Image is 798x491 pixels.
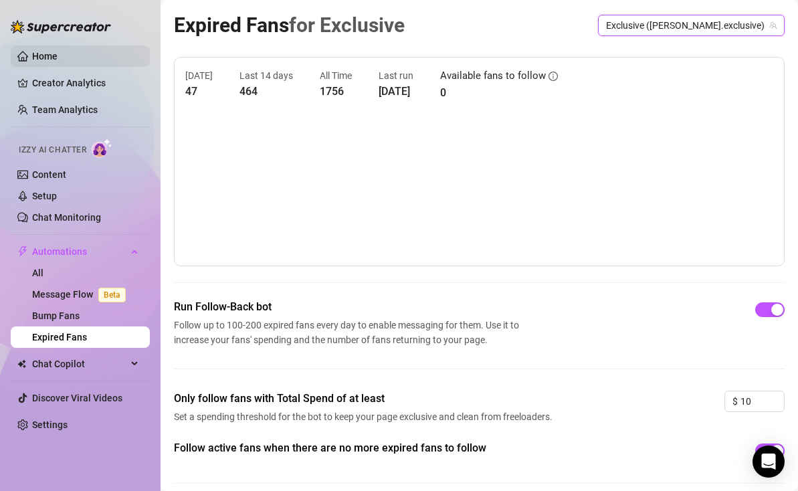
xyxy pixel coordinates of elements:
[174,440,557,456] span: Follow active fans when there are no more expired fans to follow
[32,241,127,262] span: Automations
[92,138,112,158] img: AI Chatter
[185,68,213,83] article: [DATE]
[320,68,352,83] article: All Time
[185,83,213,100] article: 47
[32,289,131,300] a: Message FlowBeta
[174,391,557,407] span: Only follow fans with Total Spend of at least
[174,9,405,41] article: Expired Fans
[769,21,777,29] span: team
[32,191,57,201] a: Setup
[174,409,557,424] span: Set a spending threshold for the bot to keep your page exclusive and clean from freeloaders.
[17,246,28,257] span: thunderbolt
[440,84,558,101] article: 0
[32,169,66,180] a: Content
[239,83,293,100] article: 464
[32,212,101,223] a: Chat Monitoring
[11,20,111,33] img: logo-BBDzfeDw.svg
[32,72,139,94] a: Creator Analytics
[32,353,127,375] span: Chat Copilot
[32,104,98,115] a: Team Analytics
[32,332,87,342] a: Expired Fans
[289,13,405,37] span: for Exclusive
[32,310,80,321] a: Bump Fans
[379,68,413,83] article: Last run
[98,288,126,302] span: Beta
[32,268,43,278] a: All
[32,419,68,430] a: Settings
[239,68,293,83] article: Last 14 days
[320,83,352,100] article: 1756
[740,391,784,411] input: 0.00
[32,393,122,403] a: Discover Viral Videos
[174,318,524,347] span: Follow up to 100-200 expired fans every day to enable messaging for them. Use it to increase your...
[606,15,777,35] span: Exclusive (amanda.exclusive)
[548,72,558,81] span: info-circle
[440,68,546,84] article: Available fans to follow
[379,83,413,100] article: [DATE]
[19,144,86,157] span: Izzy AI Chatter
[32,51,58,62] a: Home
[174,299,524,315] span: Run Follow-Back bot
[753,446,785,478] div: Open Intercom Messenger
[17,359,26,369] img: Chat Copilot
